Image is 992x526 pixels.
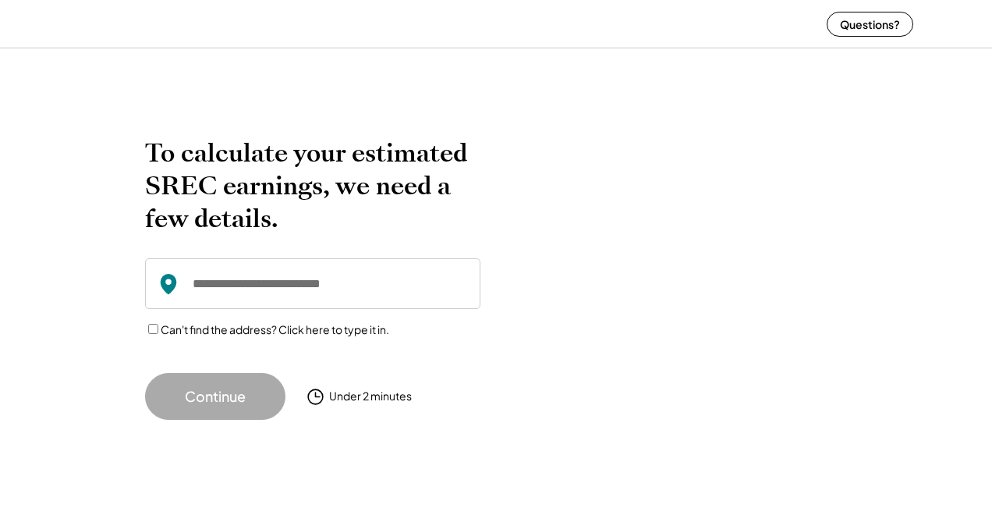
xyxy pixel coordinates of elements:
[79,3,188,44] img: yH5BAEAAAAALAAAAAABAAEAAAIBRAA7
[145,373,285,420] button: Continue
[145,137,480,235] h2: To calculate your estimated SREC earnings, we need a few details.
[329,389,412,404] div: Under 2 minutes
[161,322,389,336] label: Can't find the address? Click here to type it in.
[519,137,824,387] img: yH5BAEAAAAALAAAAAABAAEAAAIBRAA7
[827,12,913,37] button: Questions?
